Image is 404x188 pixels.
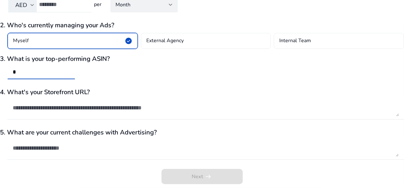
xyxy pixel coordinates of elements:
span: Month [116,1,130,8]
span: check_circle [125,37,132,45]
h4: External Agency [146,37,184,45]
h4: Internal Team [279,37,311,45]
span: AED [16,1,27,9]
h4: Myself [13,37,29,45]
h4: per [91,2,103,8]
